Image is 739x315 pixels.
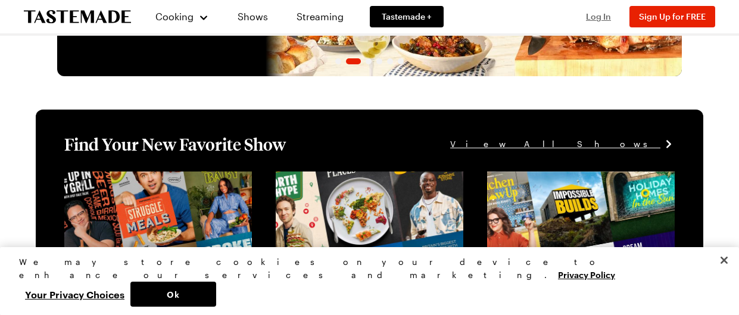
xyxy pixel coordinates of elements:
[382,11,432,23] span: Tastemade +
[24,10,131,24] a: To Tastemade Home Page
[19,255,710,282] div: We may store cookies on your device to enhance our services and marketing.
[487,173,650,184] a: View full content for [object Object]
[711,247,737,273] button: Close
[64,173,227,184] a: View full content for [object Object]
[575,11,622,23] button: Log In
[346,58,361,64] span: Go to slide 2
[19,255,710,307] div: Privacy
[19,282,130,307] button: Your Privacy Choices
[586,11,611,21] span: Log In
[629,6,715,27] button: Sign Up for FREE
[639,11,706,21] span: Sign Up for FREE
[155,11,194,22] span: Cooking
[387,58,393,64] span: Go to slide 5
[335,58,341,64] span: Go to slide 1
[376,58,382,64] span: Go to slide 4
[370,6,444,27] a: Tastemade +
[450,138,675,151] a: View All Shows
[130,282,216,307] button: Ok
[64,133,286,155] h1: Find Your New Favorite Show
[155,2,209,31] button: Cooking
[366,58,372,64] span: Go to slide 3
[276,173,438,184] a: View full content for [object Object]
[558,269,615,280] a: More information about your privacy, opens in a new tab
[398,58,404,64] span: Go to slide 6
[450,138,660,151] span: View All Shows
